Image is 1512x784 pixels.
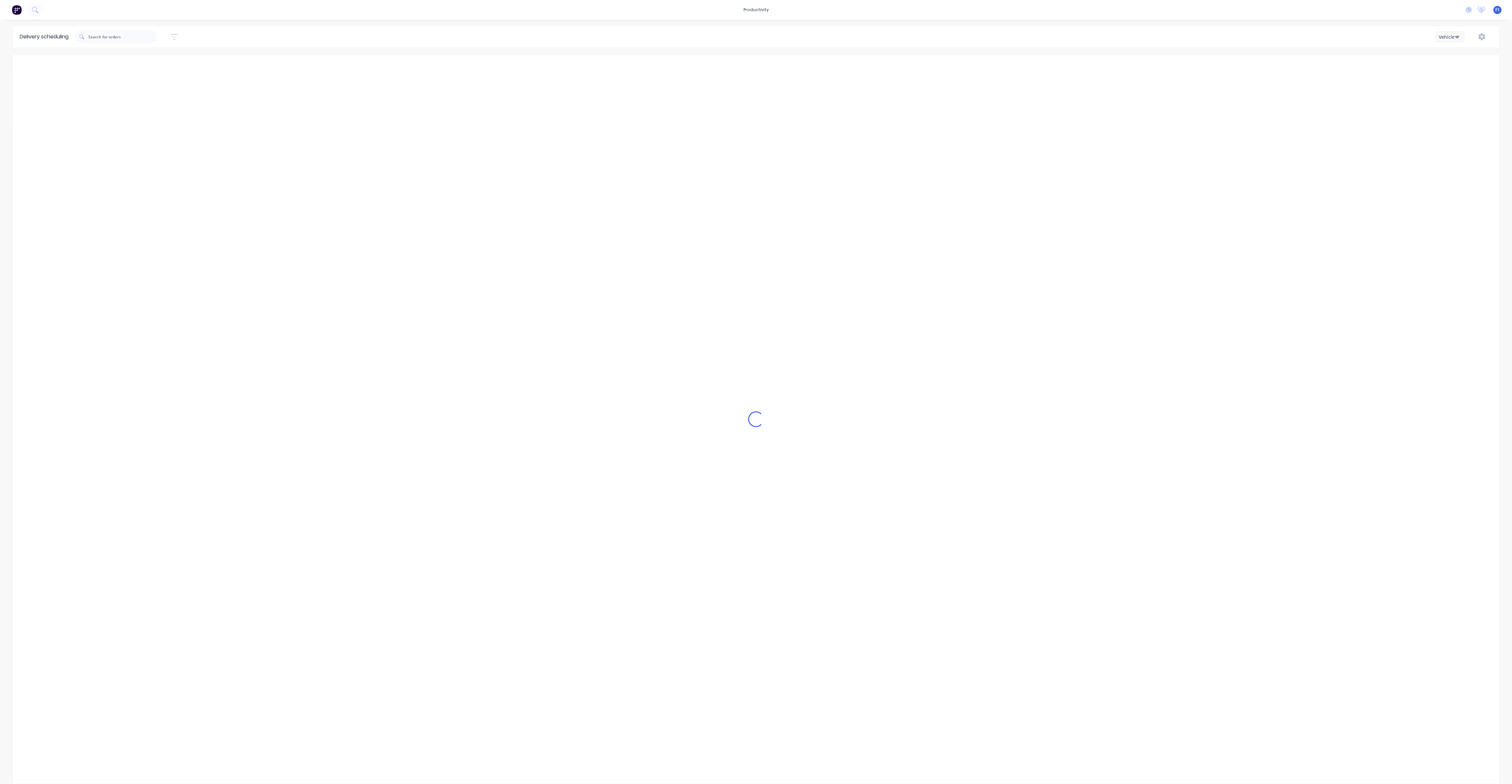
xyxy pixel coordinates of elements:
[1495,7,1500,13] span: F1
[88,30,157,43] input: Search for orders
[13,26,75,47] div: Delivery scheduling
[1439,33,1458,40] div: Vehicle
[12,5,22,15] img: Factory
[1435,31,1465,43] button: Vehicle
[740,5,772,15] div: productivity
